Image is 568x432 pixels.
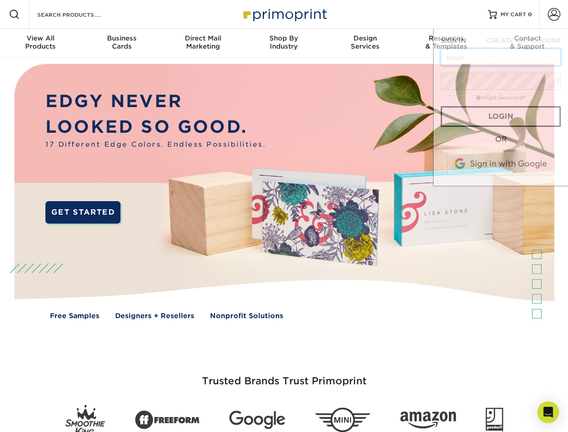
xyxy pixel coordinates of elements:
[441,106,561,127] a: Login
[21,354,547,398] h3: Trusted Brands Trust Primoprint
[441,49,561,66] input: Email
[45,114,266,140] p: LOOKED SO GOOD.
[45,139,266,150] span: 17 Different Edge Colors. Endless Possibilities.
[441,134,561,145] div: OR
[476,95,525,101] a: forgot password?
[325,34,406,42] span: Design
[45,201,121,224] a: GET STARTED
[243,29,324,58] a: Shop ByIndustry
[45,89,266,114] p: EDGY NEVER
[210,311,283,321] a: Nonprofit Solutions
[325,29,406,58] a: DesignServices
[81,34,162,50] div: Cards
[50,311,99,321] a: Free Samples
[537,401,559,423] div: Open Intercom Messenger
[325,34,406,50] div: Services
[115,311,194,321] a: Designers + Resellers
[243,34,324,50] div: Industry
[162,34,243,42] span: Direct Mail
[81,34,162,42] span: Business
[501,11,526,18] span: MY CART
[441,37,466,44] span: SIGN IN
[406,29,487,58] a: Resources& Templates
[81,29,162,58] a: BusinessCards
[406,34,487,42] span: Resources
[229,411,285,429] img: Google
[486,408,503,432] img: Goodwill
[400,412,456,429] img: Amazon
[406,34,487,50] div: & Templates
[239,4,329,24] img: Primoprint
[243,34,324,42] span: Shop By
[36,9,124,20] input: SEARCH PRODUCTS.....
[487,37,561,44] span: CREATE AN ACCOUNT
[162,29,243,58] a: Direct MailMarketing
[2,405,76,429] iframe: Google Customer Reviews
[528,11,532,18] span: 0
[162,34,243,50] div: Marketing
